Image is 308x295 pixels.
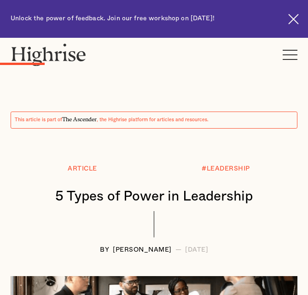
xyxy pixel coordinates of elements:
div: [PERSON_NAME] [113,247,172,254]
div: Article [68,165,97,172]
div: — [175,247,182,254]
div: #LEADERSHIP [202,165,250,172]
span: The Ascender [62,115,97,121]
img: Highrise logo [11,43,87,66]
div: [DATE] [185,247,208,254]
div: BY [100,247,109,254]
span: , the Highrise platform for articles and resources. [97,118,209,122]
h1: 5 Types of Power in Leadership [20,189,288,204]
span: This article is part of [15,118,62,122]
img: Cross icon [288,14,299,24]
